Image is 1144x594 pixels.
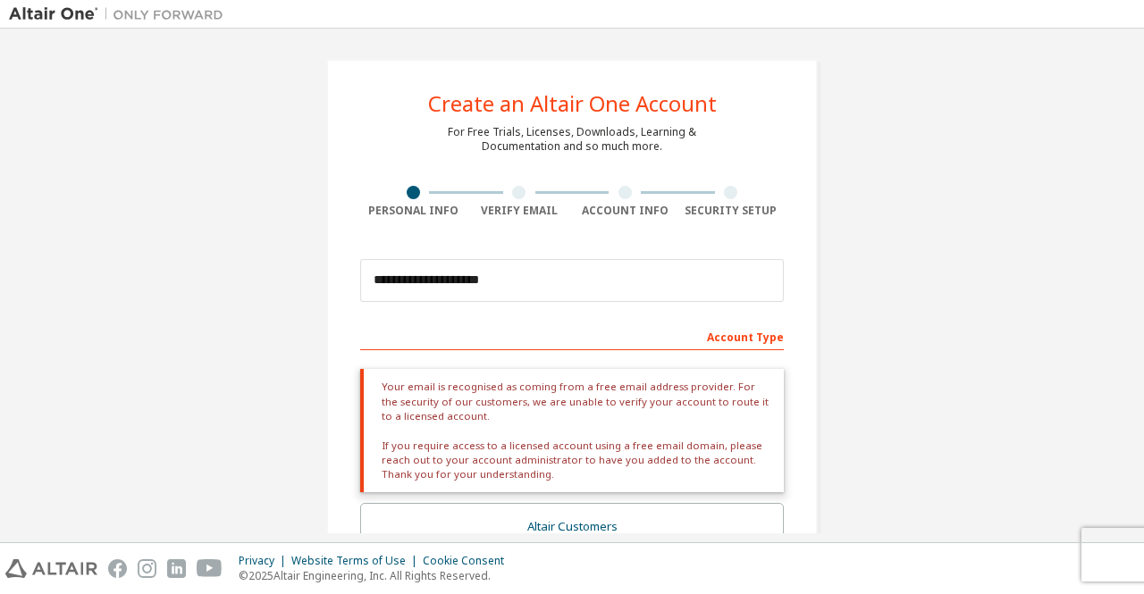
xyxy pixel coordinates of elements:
p: © 2025 Altair Engineering, Inc. All Rights Reserved. [239,568,515,583]
div: Cookie Consent [423,554,515,568]
div: For Free Trials, Licenses, Downloads, Learning & Documentation and so much more. [448,125,696,154]
img: youtube.svg [197,559,223,578]
div: Verify Email [467,204,573,218]
div: Account Type [360,322,784,350]
div: Security Setup [678,204,785,218]
div: Account Info [572,204,678,218]
div: Website Terms of Use [291,554,423,568]
img: facebook.svg [108,559,127,578]
div: Your email is recognised as coming from a free email address provider. For the security of our cu... [360,369,784,492]
div: Create an Altair One Account [428,93,717,114]
img: Altair One [9,5,232,23]
img: altair_logo.svg [5,559,97,578]
img: instagram.svg [138,559,156,578]
div: Altair Customers [372,515,772,540]
div: Personal Info [360,204,467,218]
div: Privacy [239,554,291,568]
img: linkedin.svg [167,559,186,578]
